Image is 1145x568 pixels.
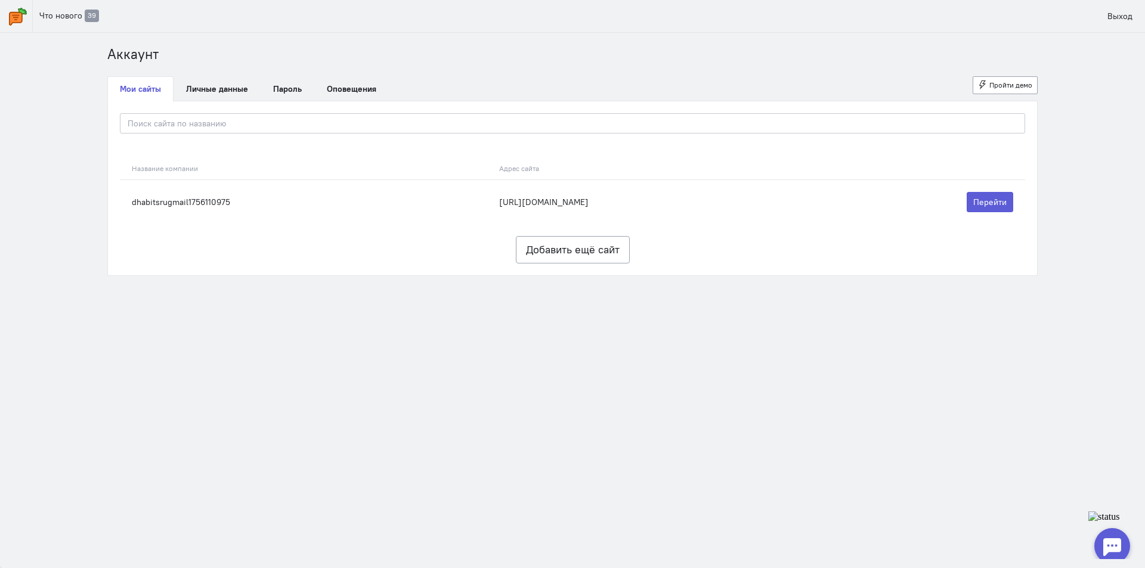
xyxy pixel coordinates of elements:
a: Мои сайты [107,76,174,101]
button: Добавить ещё сайт [516,236,630,263]
input: Поиск сайта по названию [120,113,1025,134]
td: [URL][DOMAIN_NAME] [493,179,819,224]
td: dhabitsrugmail1756110975 [120,179,493,224]
a: Пароль [261,76,314,101]
span: Что нового [39,10,82,21]
a: Выход [1101,6,1139,26]
a: Оповещения [314,76,389,101]
th: Адрес сайта [493,157,819,180]
nav: breadcrumb [107,45,1038,64]
a: Личные данные [174,76,261,101]
span: Пройти демо [989,80,1032,89]
span: 39 [85,10,99,22]
button: Пройти демо [973,76,1038,94]
th: Название компании [120,157,493,180]
a: Что нового 39 [33,5,106,26]
img: carrot-quest.svg [9,8,27,26]
a: Перейти [967,192,1013,212]
li: Аккаунт [107,45,159,64]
